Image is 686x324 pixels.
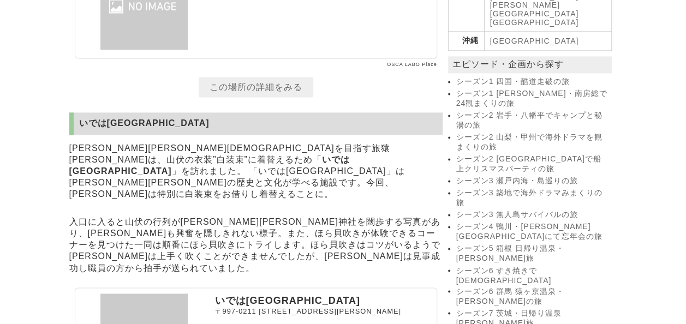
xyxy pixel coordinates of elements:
[69,140,443,203] p: [PERSON_NAME][PERSON_NAME][DEMOGRAPHIC_DATA]を目指す旅猿[PERSON_NAME]は、山伏の衣装”白装束”に着替えるため「 」を訪れました。 「いでは...
[456,89,609,109] a: シーズン1 [PERSON_NAME]・南房総で24観まくりの旅
[215,293,433,307] p: いでは[GEOGRAPHIC_DATA]
[456,77,609,87] a: シーズン1 四国・酷道走破の旅
[456,222,609,242] a: シーズン4 鴨川・[PERSON_NAME][GEOGRAPHIC_DATA]にて忘年会の旅
[69,155,350,176] strong: いでは[GEOGRAPHIC_DATA]
[456,188,609,208] a: シーズン3 築地で海外ドラマみまくりの旅
[69,214,443,277] p: 入口に入ると山伏の行列が[PERSON_NAME][PERSON_NAME]神社を闊歩する写真があり、[PERSON_NAME]も興奮を隠しきれない様子。また、ほら貝吹きが体験できるコーナーを見...
[456,111,609,130] a: シーズン2 岩手・八幡平でキャンプと秘湯の旅
[456,176,609,186] a: シーズン3 瀬戸内海・島巡りの旅
[259,307,401,315] span: [STREET_ADDRESS][PERSON_NAME]
[456,154,609,174] a: シーズン2 [GEOGRAPHIC_DATA]で船上クリスマスパーティの旅
[456,244,609,263] a: シーズン5 箱根 日帰り温泉・[PERSON_NAME]旅
[456,286,609,306] a: シーズン6 群馬 猿ヶ京温泉・[PERSON_NAME]の旅
[69,112,443,135] h2: いでは[GEOGRAPHIC_DATA]
[490,1,579,18] a: [PERSON_NAME][GEOGRAPHIC_DATA]
[456,133,609,152] a: シーズン2 山梨・甲州で海外ドラマを観まくりの旅
[448,32,484,51] th: 沖縄
[456,266,609,284] a: シーズン6 すき焼きで[DEMOGRAPHIC_DATA]
[456,210,609,220] a: シーズン3 無人島サバイバルの旅
[199,77,313,97] a: この場所の詳細をみる
[490,18,579,27] a: [GEOGRAPHIC_DATA]
[490,37,579,45] a: [GEOGRAPHIC_DATA]
[387,62,437,67] a: OSCA LABO Place
[215,307,256,315] span: 〒997-0211
[448,56,612,73] p: エピソード・企画から探す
